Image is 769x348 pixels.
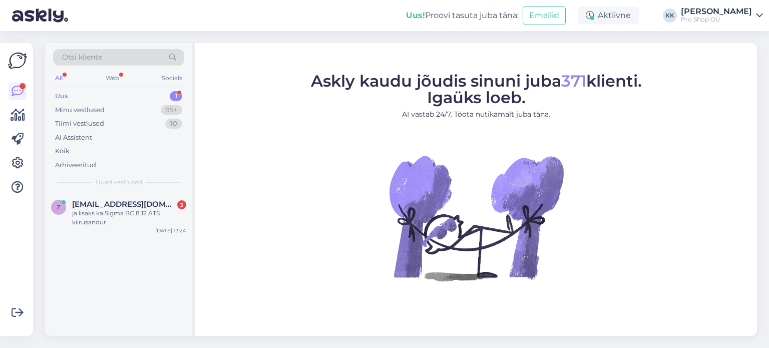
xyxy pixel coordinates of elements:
[72,209,186,227] div: ja lisaks ka Sigma BC 8.12 ATS kiirusandur
[523,6,566,25] button: Emailid
[165,119,182,129] div: 10
[177,200,186,209] div: 3
[311,71,642,107] span: Askly kaudu jõudis sinuni juba klienti. Igaüks loeb.
[681,8,763,24] a: [PERSON_NAME]Pro Shop OÜ
[53,72,65,85] div: All
[578,7,639,25] div: Aktiivne
[55,146,70,156] div: Kõik
[170,91,182,101] div: 1
[55,133,92,143] div: AI Assistent
[8,51,27,70] img: Askly Logo
[311,109,642,120] p: AI vastab 24/7. Tööta nutikamalt juba täna.
[406,11,425,20] b: Uus!
[561,71,586,91] span: 371
[55,91,68,101] div: Uus
[55,119,104,129] div: Tiimi vestlused
[160,72,184,85] div: Socials
[55,160,96,170] div: Arhiveeritud
[663,9,677,23] div: KK
[72,200,176,209] span: zannukene@gmail.com
[57,203,61,211] span: z
[104,72,121,85] div: Web
[161,105,182,115] div: 99+
[155,227,186,234] div: [DATE] 13:24
[55,105,105,115] div: Minu vestlused
[62,52,102,63] span: Otsi kliente
[96,178,142,187] span: Uued vestlused
[681,16,752,24] div: Pro Shop OÜ
[406,10,519,22] div: Proovi tasuta juba täna:
[386,128,566,308] img: No Chat active
[681,8,752,16] div: [PERSON_NAME]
